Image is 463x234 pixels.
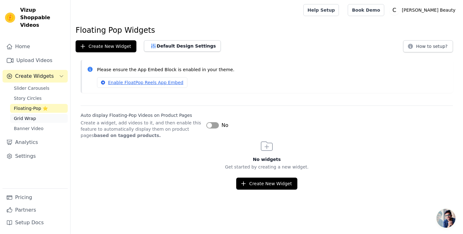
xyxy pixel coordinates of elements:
label: Auto display Floating-Pop Videos on Product Pages [81,112,201,118]
a: Home [3,40,68,53]
span: Slider Carousels [14,85,49,91]
a: Setup Docs [3,216,68,229]
h3: No widgets [71,156,463,163]
a: Help Setup [303,4,339,16]
button: Create Widgets [3,70,68,83]
strong: based on tagged products. [94,133,161,138]
button: Default Design Settings [144,40,221,52]
span: No [221,122,228,129]
a: Settings [3,150,68,163]
p: Create a widget, add videos to it, and then enable this feature to automatically display them on ... [81,120,201,139]
button: C [PERSON_NAME] Beauty [389,4,458,16]
button: Create New Widget [236,178,297,190]
span: Banner Video [14,125,43,132]
a: Partners [3,204,68,216]
h1: Floating Pop Widgets [76,25,458,35]
a: Open chat [437,209,455,228]
span: Vizup Shoppable Videos [20,6,65,29]
text: C [392,7,396,13]
a: Book Demo [348,4,384,16]
a: Grid Wrap [10,114,68,123]
img: Vizup [5,13,15,23]
a: Upload Videos [3,54,68,67]
span: Story Circles [14,95,42,101]
a: Enable FloatPop Reels App Embed [97,77,187,88]
p: [PERSON_NAME] Beauty [399,4,458,16]
a: Story Circles [10,94,68,103]
span: Create Widgets [15,72,54,80]
a: Banner Video [10,124,68,133]
span: Grid Wrap [14,115,36,122]
a: Pricing [3,191,68,204]
button: No [206,122,228,129]
a: How to setup? [403,45,453,51]
button: How to setup? [403,40,453,52]
a: Analytics [3,136,68,149]
span: Floating-Pop ⭐ [14,105,48,111]
p: Get started by creating a new widget. [71,164,463,170]
button: Create New Widget [76,40,136,52]
p: Please ensure the App Embed Block is enabled in your theme. [97,66,448,73]
a: Slider Carousels [10,84,68,93]
a: Floating-Pop ⭐ [10,104,68,113]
